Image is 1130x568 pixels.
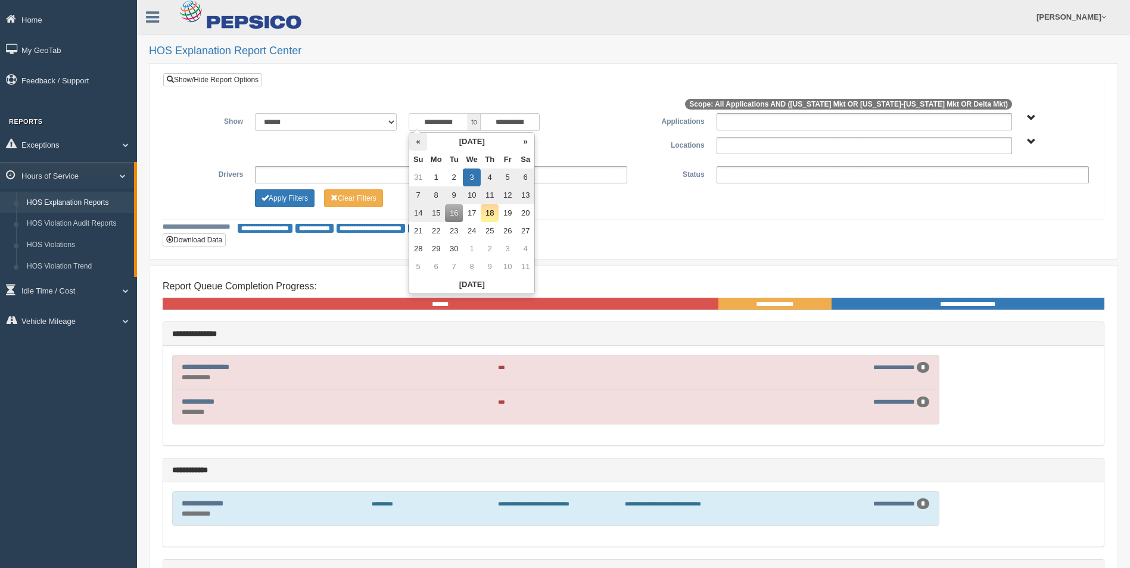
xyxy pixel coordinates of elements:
[481,222,499,240] td: 25
[516,258,534,276] td: 11
[516,133,534,151] th: »
[427,204,445,222] td: 15
[409,168,427,186] td: 31
[409,151,427,168] th: Su
[499,204,516,222] td: 19
[445,204,463,222] td: 16
[427,240,445,258] td: 29
[516,240,534,258] td: 4
[463,168,481,186] td: 3
[463,222,481,240] td: 24
[499,186,516,204] td: 12
[445,151,463,168] th: Tu
[633,166,710,180] label: Status
[409,258,427,276] td: 5
[463,204,481,222] td: 17
[516,168,534,186] td: 6
[163,73,262,86] a: Show/Hide Report Options
[409,204,427,222] td: 14
[499,240,516,258] td: 3
[409,240,427,258] td: 28
[463,240,481,258] td: 1
[463,151,481,168] th: We
[21,192,134,214] a: HOS Explanation Reports
[409,133,427,151] th: «
[445,258,463,276] td: 7
[499,258,516,276] td: 10
[427,186,445,204] td: 8
[427,133,516,151] th: [DATE]
[163,233,226,246] button: Download Data
[409,222,427,240] td: 21
[481,168,499,186] td: 4
[427,222,445,240] td: 22
[481,204,499,222] td: 18
[21,213,134,235] a: HOS Violation Audit Reports
[445,186,463,204] td: 9
[172,166,249,180] label: Drivers
[516,186,534,204] td: 13
[445,240,463,258] td: 30
[427,151,445,168] th: Mo
[481,151,499,168] th: Th
[499,168,516,186] td: 5
[427,168,445,186] td: 1
[409,276,534,294] th: [DATE]
[149,45,1118,57] h2: HOS Explanation Report Center
[481,258,499,276] td: 9
[499,151,516,168] th: Fr
[255,189,315,207] button: Change Filter Options
[163,281,1104,292] h4: Report Queue Completion Progress:
[409,186,427,204] td: 7
[21,235,134,256] a: HOS Violations
[516,204,534,222] td: 20
[634,137,711,151] label: Locations
[633,113,710,127] label: Applications
[499,222,516,240] td: 26
[516,222,534,240] td: 27
[324,189,383,207] button: Change Filter Options
[21,256,134,277] a: HOS Violation Trend
[463,186,481,204] td: 10
[468,113,480,131] span: to
[172,113,249,127] label: Show
[481,240,499,258] td: 2
[427,258,445,276] td: 6
[445,168,463,186] td: 2
[463,258,481,276] td: 8
[685,99,1012,110] span: Scope: All Applications AND ([US_STATE] Mkt OR [US_STATE]-[US_STATE] Mkt OR Delta Mkt)
[516,151,534,168] th: Sa
[445,222,463,240] td: 23
[481,186,499,204] td: 11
